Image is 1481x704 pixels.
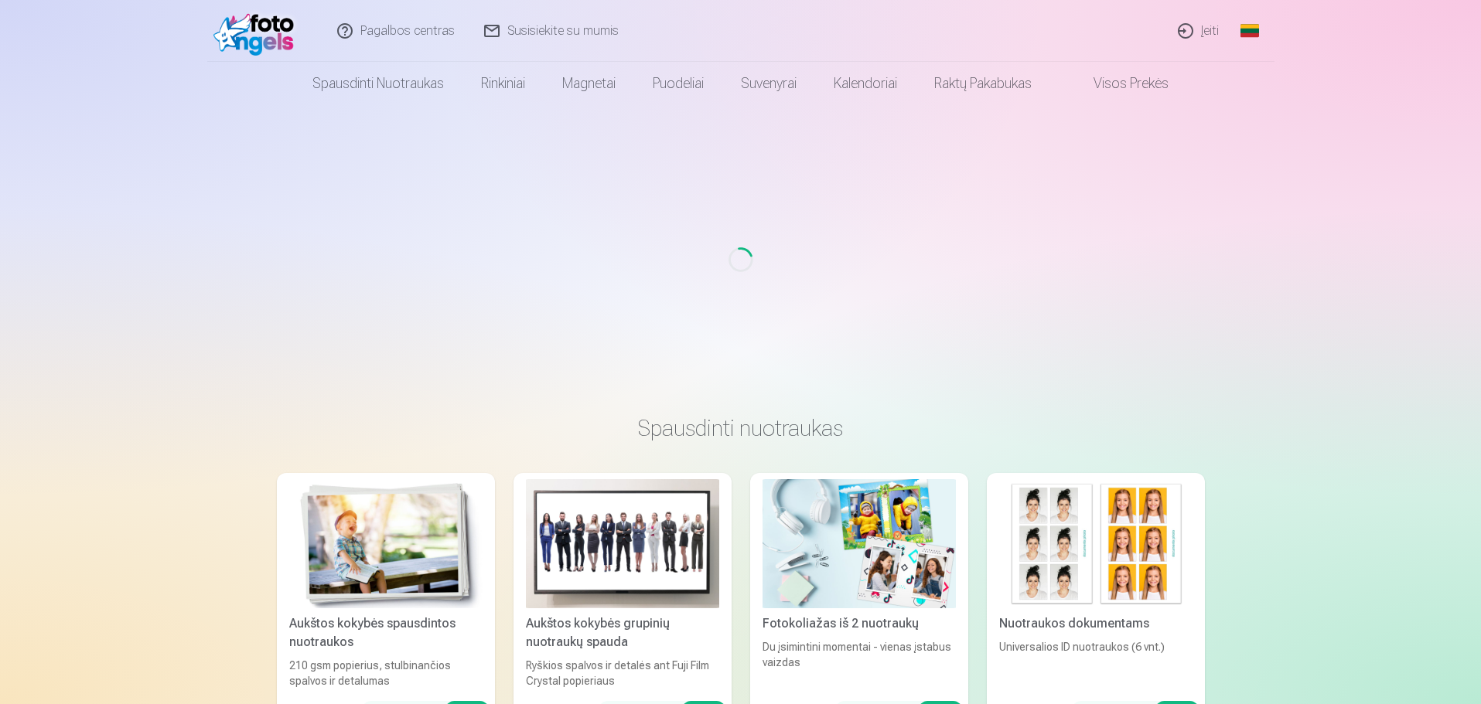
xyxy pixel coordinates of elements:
[520,658,725,689] div: Ryškios spalvos ir detalės ant Fuji Film Crystal popieriaus
[213,6,302,56] img: /fa2
[544,62,634,105] a: Magnetai
[993,639,1199,689] div: Universalios ID nuotraukos (6 vnt.)
[283,614,489,651] div: Aukštos kokybės spausdintos nuotraukos
[916,62,1050,105] a: Raktų pakabukas
[294,62,462,105] a: Spausdinti nuotraukas
[283,658,489,689] div: 210 gsm popierius, stulbinančios spalvos ir detalumas
[999,479,1193,608] img: Nuotraukos dokumentams
[634,62,722,105] a: Puodeliai
[1050,62,1187,105] a: Visos prekės
[722,62,815,105] a: Suvenyrai
[815,62,916,105] a: Kalendoriai
[756,639,962,689] div: Du įsimintini momentai - vienas įstabus vaizdas
[289,414,1193,442] h3: Spausdinti nuotraukas
[763,479,956,608] img: Fotokoliažas iš 2 nuotraukų
[462,62,544,105] a: Rinkiniai
[993,614,1199,633] div: Nuotraukos dokumentams
[526,479,719,608] img: Aukštos kokybės grupinių nuotraukų spauda
[756,614,962,633] div: Fotokoliažas iš 2 nuotraukų
[289,479,483,608] img: Aukštos kokybės spausdintos nuotraukos
[520,614,725,651] div: Aukštos kokybės grupinių nuotraukų spauda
